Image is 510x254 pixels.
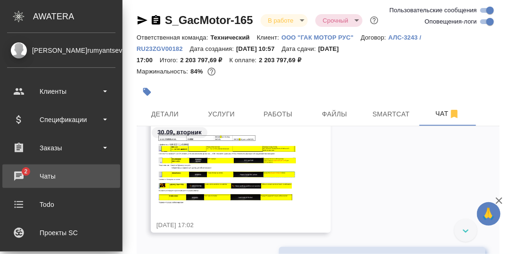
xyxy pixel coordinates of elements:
p: Ответственная команда: [137,34,211,41]
div: [PERSON_NAME]rumyantseva [7,45,115,56]
p: Технический [211,34,257,41]
p: 2 203 797,69 ₽ [259,57,308,64]
div: Чаты [7,169,115,183]
p: [DATE] 10:57 [236,45,282,52]
span: Smartcat [369,108,414,120]
a: S_GacMotor-165 [165,14,253,26]
p: 84% [190,68,205,75]
p: 2 203 797,69 ₽ [180,57,229,64]
p: Маржинальность: [137,68,190,75]
div: AWATERA [33,7,123,26]
div: Клиенты [7,84,115,98]
p: Дата создания: [190,45,236,52]
p: К оплате: [230,57,259,64]
button: В работе [265,16,296,25]
p: 30.09, вторник [157,128,202,137]
img: 30-09-2025-17-02-47-image.png [156,132,298,204]
p: Дата сдачи: [282,45,318,52]
p: Итого: [160,57,180,64]
div: [DATE] 17:02 [156,221,298,230]
p: Договор: [361,34,389,41]
a: Проекты SC [2,221,120,245]
button: 299894.46 RUB; [206,66,218,78]
p: ООО "ГАК МОТОР РУС" [281,34,361,41]
div: Спецификации [7,113,115,127]
a: 2Чаты [2,164,120,188]
span: Детали [142,108,188,120]
button: Добавить тэг [137,82,157,102]
span: Файлы [312,108,357,120]
div: Проекты SC [7,226,115,240]
span: Пользовательские сообщения [389,6,477,15]
span: 2 [18,167,33,176]
p: Клиент: [257,34,281,41]
span: 🙏 [481,204,497,224]
div: Заказы [7,141,115,155]
div: В работе [261,14,308,27]
span: Услуги [199,108,244,120]
button: Скопировать ссылку [150,15,162,26]
button: Скопировать ссылку для ЯМессенджера [137,15,148,26]
span: Оповещения-логи [425,17,477,26]
a: Todo [2,193,120,216]
a: ООО "ГАК МОТОР РУС" [281,33,361,41]
span: Чат [425,108,470,120]
div: Todo [7,197,115,212]
button: 🙏 [477,202,501,226]
div: В работе [315,14,362,27]
button: Срочный [320,16,351,25]
span: Работы [255,108,301,120]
